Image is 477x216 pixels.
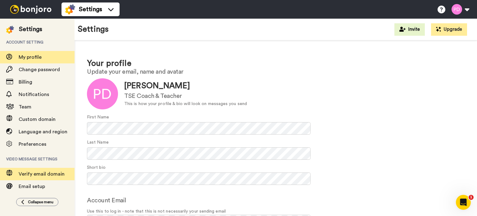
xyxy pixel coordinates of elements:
span: Verify email domain [19,172,65,177]
div: [PERSON_NAME] [124,80,247,92]
img: bj-logo-header-white.svg [7,5,54,14]
iframe: Intercom live chat [456,195,471,210]
label: First Name [87,114,109,121]
span: Email setup [19,184,45,189]
label: Short bio [87,164,106,171]
button: Invite [394,23,425,36]
span: Notifications [19,92,49,97]
span: Team [19,104,31,109]
span: Use this to log in - note that this is not necessarily your sending email [87,208,465,215]
span: Preferences [19,142,46,147]
span: Billing [19,80,32,85]
button: Upgrade [431,23,467,36]
div: Settings [19,25,42,34]
h1: Your profile [87,59,465,68]
span: Language and region [19,129,67,134]
label: Account Email [87,196,126,205]
img: settings-colored.svg [65,4,75,14]
button: Collapse menu [16,198,58,206]
span: Custom domain [19,117,56,122]
img: settings-colored.svg [6,26,14,34]
h1: Settings [78,25,109,34]
span: Change password [19,67,60,72]
span: My profile [19,55,42,60]
span: Collapse menu [28,200,53,205]
div: This is how your profile & bio will look on messages you send [124,101,247,107]
span: 1 [469,195,474,200]
label: Last Name [87,139,109,146]
div: TSE Coach & Teacher [124,92,247,101]
h2: Update your email, name and avatar [87,68,465,75]
span: Settings [79,5,102,14]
